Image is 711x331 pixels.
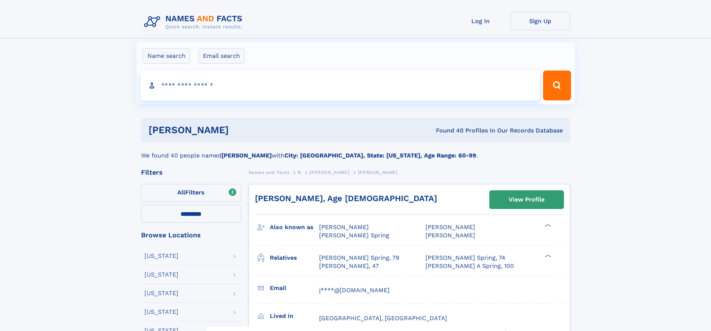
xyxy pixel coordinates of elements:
[319,224,369,231] span: [PERSON_NAME]
[141,232,241,238] div: Browse Locations
[425,232,475,239] span: [PERSON_NAME]
[511,12,570,30] a: Sign Up
[144,309,178,315] div: [US_STATE]
[358,170,398,175] span: [PERSON_NAME]
[298,168,301,177] a: B
[141,184,241,202] label: Filters
[249,168,290,177] a: Names and Facts
[144,272,178,278] div: [US_STATE]
[140,71,540,100] input: search input
[221,152,272,159] b: [PERSON_NAME]
[255,194,437,203] a: [PERSON_NAME], Age [DEMOGRAPHIC_DATA]
[451,12,511,30] a: Log In
[490,191,564,209] a: View Profile
[198,48,245,64] label: Email search
[298,170,301,175] span: B
[309,170,349,175] span: [PERSON_NAME]
[270,310,319,322] h3: Lived in
[309,168,349,177] a: [PERSON_NAME]
[319,254,399,262] a: [PERSON_NAME] Spring, 79
[141,12,249,32] img: Logo Names and Facts
[425,224,475,231] span: [PERSON_NAME]
[144,253,178,259] div: [US_STATE]
[270,221,319,234] h3: Also known as
[143,48,190,64] label: Name search
[270,282,319,294] h3: Email
[319,232,389,239] span: [PERSON_NAME] Spring
[543,71,571,100] button: Search Button
[509,191,545,208] div: View Profile
[543,253,552,258] div: ❯
[141,142,570,160] div: We found 40 people named with .
[543,223,552,228] div: ❯
[149,125,333,135] h1: [PERSON_NAME]
[319,315,447,322] span: [GEOGRAPHIC_DATA], [GEOGRAPHIC_DATA]
[425,254,505,262] a: [PERSON_NAME] Spring, 74
[425,262,514,270] a: [PERSON_NAME] A Spring, 100
[177,189,185,196] span: All
[284,152,476,159] b: City: [GEOGRAPHIC_DATA], State: [US_STATE], Age Range: 60-99
[141,169,241,176] div: Filters
[270,252,319,264] h3: Relatives
[319,262,379,270] a: [PERSON_NAME], 47
[332,127,563,135] div: Found 40 Profiles In Our Records Database
[144,290,178,296] div: [US_STATE]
